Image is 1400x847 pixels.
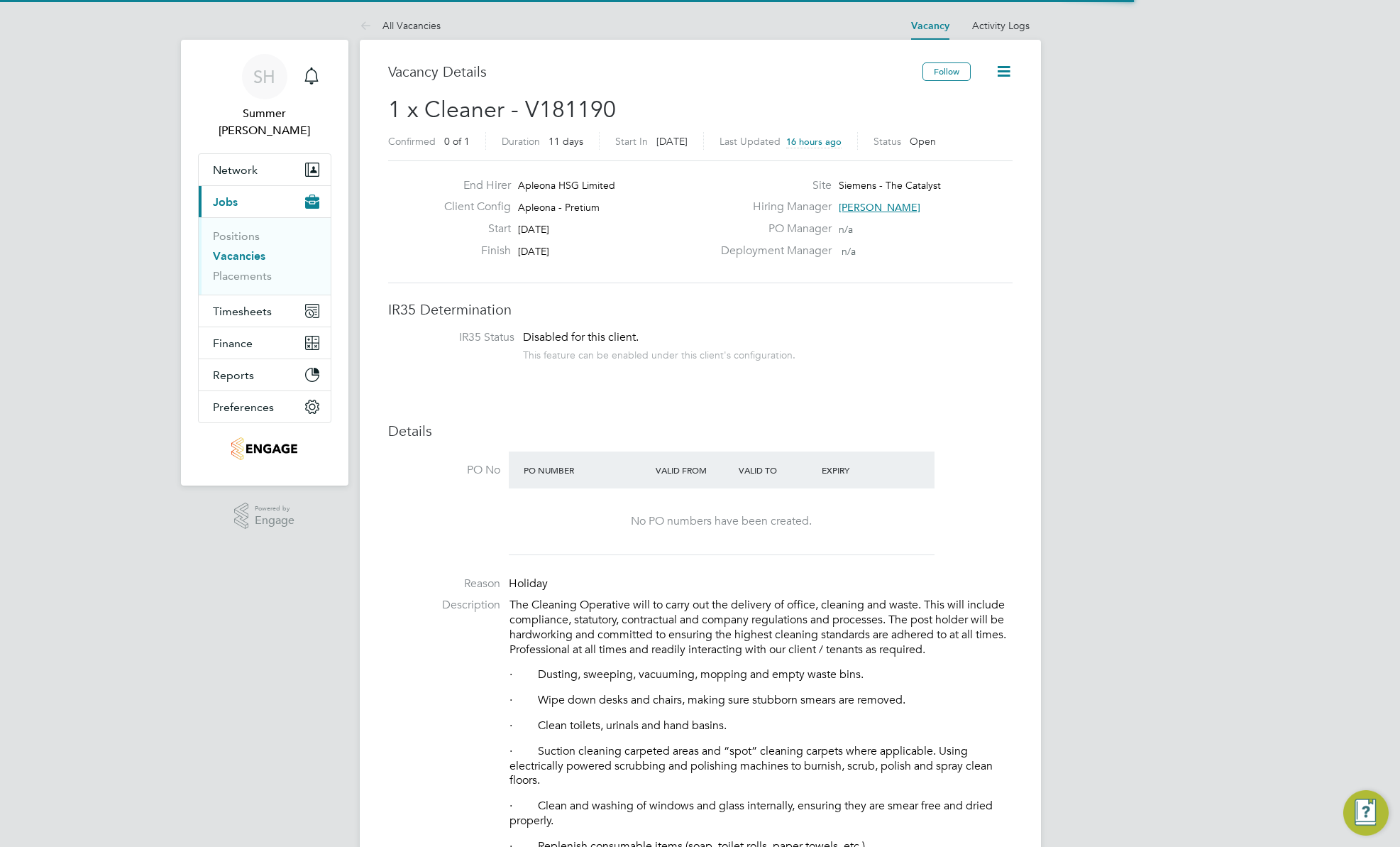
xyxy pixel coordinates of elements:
[523,345,795,361] div: This feature can be enabled under this client's configuration.
[234,503,294,530] a: Powered byEngage
[213,229,260,243] a: Positions
[615,135,648,148] label: Start In
[433,222,511,236] label: Start
[213,400,274,414] span: Preferences
[388,576,500,591] label: Reason
[360,19,441,32] a: All Vacancies
[786,136,842,148] span: 16 hours ago
[520,457,653,483] div: PO Number
[181,40,348,486] nav: Main navigation
[839,201,920,214] span: [PERSON_NAME]
[712,200,832,214] label: Hiring Manager
[839,179,941,192] span: Siemens - The Catalyst
[972,19,1030,32] a: Activity Logs
[523,330,639,344] span: Disabled for this client.
[213,163,258,177] span: Network
[199,186,331,217] button: Jobs
[518,179,615,192] span: Apleona HSG Limited
[388,598,500,613] label: Description
[198,54,331,139] a: SHSummer [PERSON_NAME]
[735,457,818,483] div: Valid To
[213,249,265,263] a: Vacancies
[213,368,254,382] span: Reports
[712,178,832,193] label: Site
[502,135,540,148] label: Duration
[388,300,1013,319] h3: IR35 Determination
[213,269,272,283] a: Placements
[199,295,331,327] button: Timesheets
[213,305,272,318] span: Timesheets
[518,201,600,214] span: Apleona - Pretium
[388,62,922,81] h3: Vacancy Details
[231,437,297,460] img: romaxrecruitment-logo-retina.png
[1343,790,1389,836] button: Engage Resource Center
[199,217,331,295] div: Jobs
[652,457,735,483] div: Valid From
[712,222,832,236] label: PO Manager
[518,245,549,258] span: [DATE]
[842,245,856,258] span: n/a
[433,178,511,193] label: End Hirer
[255,503,294,515] span: Powered by
[873,135,901,148] label: Status
[549,135,583,148] span: 11 days
[911,20,949,32] a: Vacancy
[213,337,253,350] span: Finance
[402,330,514,345] label: IR35 Status
[199,327,331,359] button: Finance
[656,135,688,148] span: [DATE]
[213,195,238,209] span: Jobs
[199,391,331,422] button: Preferences
[433,244,511,258] label: Finish
[388,96,616,124] span: 1 x Cleaner - V181190
[518,223,549,236] span: [DATE]
[444,135,470,148] span: 0 of 1
[433,200,511,214] label: Client Config
[198,437,331,460] a: Go to home page
[253,67,275,86] span: SH
[712,244,832,258] label: Deployment Manager
[509,576,548,591] span: Holiday
[388,135,436,148] label: Confirmed
[388,422,1013,440] h3: Details
[199,154,331,185] button: Network
[199,359,331,390] button: Reports
[388,463,500,478] label: PO No
[509,744,1013,788] p: · Suction cleaning carpeted areas and “spot” cleaning carpets where applicable. Using electricall...
[255,515,294,527] span: Engage
[818,457,901,483] div: Expiry
[198,105,331,139] span: Summer Hadden
[922,62,971,81] button: Follow
[910,135,936,148] span: Open
[509,718,1013,733] p: · Clean toilets, urinals and hand basins.
[720,135,781,148] label: Last Updated
[839,223,853,236] span: n/a
[523,514,920,529] div: No PO numbers have been created.
[509,799,1013,829] p: · Clean and washing of windows and glass internally, ensuring they are smear free and dried prope...
[509,598,1013,657] p: The Cleaning Operative will to carry out the delivery of office, cleaning and waste. This will in...
[509,667,1013,682] p: · Dusting, sweeping, vacuuming, mopping and empty waste bins.
[509,693,1013,708] p: · Wipe down desks and chairs, making sure stubborn smears are removed.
